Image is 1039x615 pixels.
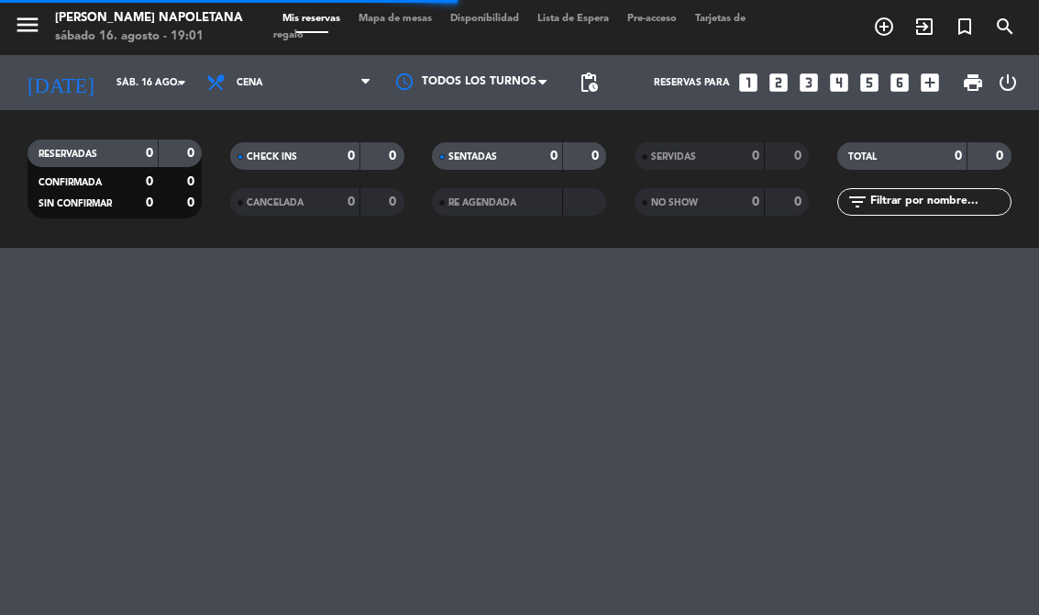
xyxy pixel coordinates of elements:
span: CONFIRMADA [39,178,102,187]
span: SENTADAS [448,152,497,162]
i: power_settings_new [997,72,1019,94]
i: looks_4 [827,71,851,95]
strong: 0 [794,150,805,162]
input: Filtrar por nombre... [868,192,1011,212]
span: Reserva especial [945,11,985,42]
span: RE AGENDADA [448,198,516,207]
i: menu [14,11,41,39]
i: looks_one [736,71,760,95]
span: BUSCAR [985,11,1025,42]
strong: 0 [146,175,153,188]
span: SIN CONFIRMAR [39,199,112,208]
strong: 0 [187,175,198,188]
strong: 0 [752,196,759,208]
span: NO SHOW [651,198,698,207]
i: arrow_drop_down [171,72,193,94]
strong: 0 [794,196,805,208]
span: Lista de Espera [528,14,618,24]
div: sábado 16. agosto - 19:01 [55,28,243,46]
strong: 0 [146,196,153,209]
strong: 0 [996,150,1007,162]
strong: 0 [591,150,602,162]
i: filter_list [846,191,868,213]
span: SERVIDAS [651,152,696,162]
span: Reservas para [654,77,730,88]
div: [PERSON_NAME] Napoletana [55,9,243,28]
span: Disponibilidad [441,14,528,24]
span: RESERVADAS [39,150,97,159]
i: search [994,16,1016,38]
i: looks_3 [797,71,821,95]
strong: 0 [752,150,759,162]
span: RESERVAR MESA [864,11,904,42]
strong: 0 [348,150,355,162]
strong: 0 [187,196,198,209]
div: LOG OUT [991,55,1025,110]
span: CHECK INS [247,152,297,162]
strong: 0 [187,147,198,160]
span: print [962,72,984,94]
span: TOTAL [848,152,877,162]
strong: 0 [348,196,355,208]
strong: 0 [389,196,400,208]
i: looks_6 [888,71,912,95]
strong: 0 [550,150,558,162]
i: exit_to_app [913,16,935,38]
i: add_circle_outline [873,16,895,38]
span: WALK IN [904,11,945,42]
span: Mapa de mesas [349,14,441,24]
button: menu [14,11,41,45]
span: Mis reservas [273,14,349,24]
span: pending_actions [578,72,600,94]
i: add_box [918,71,942,95]
span: Pre-acceso [618,14,686,24]
strong: 0 [146,147,153,160]
strong: 0 [389,150,400,162]
strong: 0 [955,150,962,162]
i: [DATE] [14,63,107,103]
i: turned_in_not [954,16,976,38]
i: looks_two [767,71,790,95]
i: looks_5 [857,71,881,95]
span: CANCELADA [247,198,304,207]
